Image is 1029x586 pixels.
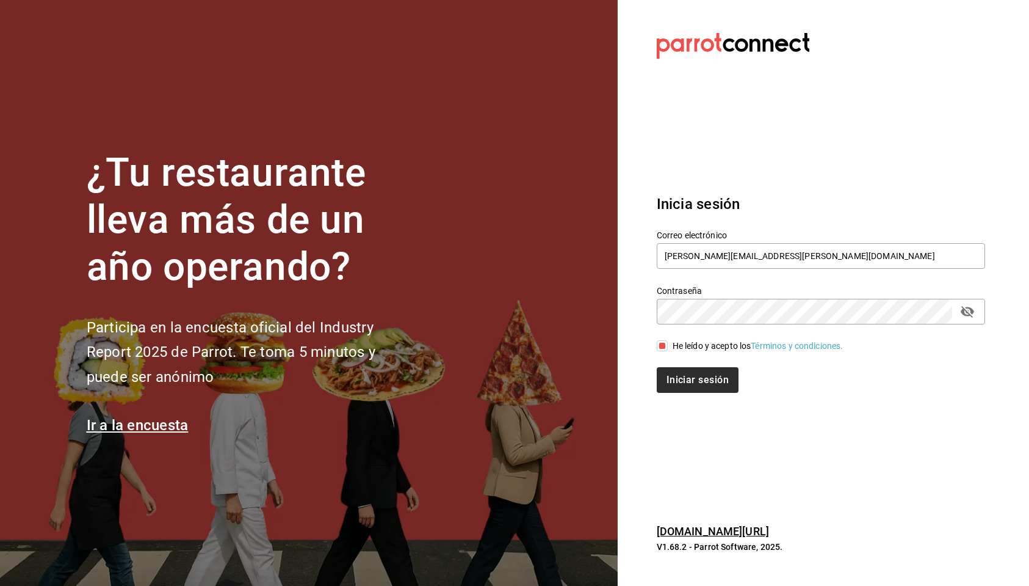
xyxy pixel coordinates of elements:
[657,541,985,553] p: V1.68.2 - Parrot Software, 2025.
[87,417,189,434] a: Ir a la encuesta
[751,341,843,351] a: Términos y condiciones.
[957,301,978,322] button: passwordField
[657,287,985,295] label: Contraseña
[87,315,416,390] h2: Participa en la encuesta oficial del Industry Report 2025 de Parrot. Te toma 5 minutos y puede se...
[657,367,738,393] button: Iniciar sesión
[657,231,985,240] label: Correo electrónico
[87,150,416,290] h1: ¿Tu restaurante lleva más de un año operando?
[657,525,769,538] a: [DOMAIN_NAME][URL]
[657,243,985,269] input: Ingresa tu correo electrónico
[657,193,985,215] h3: Inicia sesión
[673,340,843,353] div: He leído y acepto los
